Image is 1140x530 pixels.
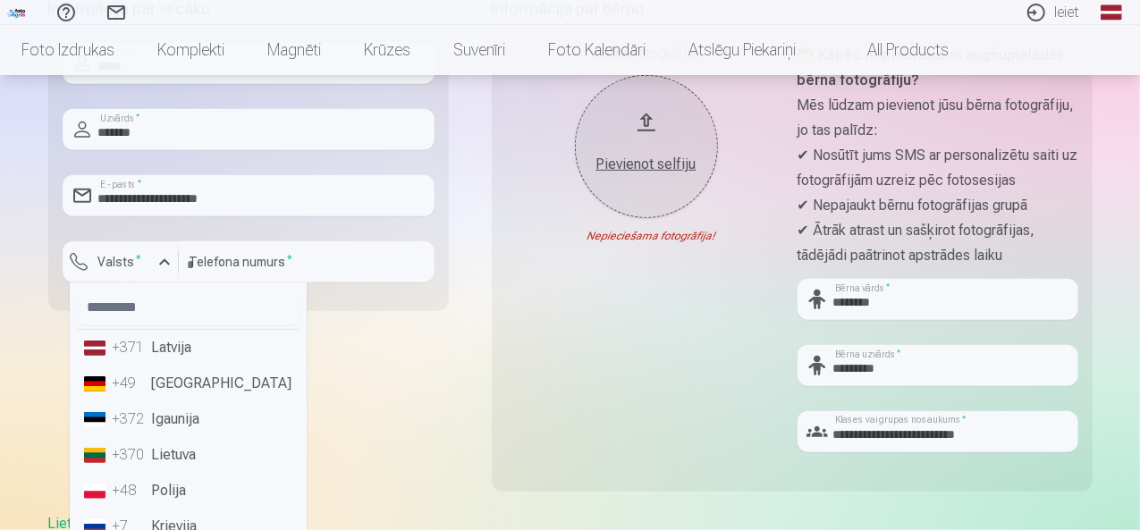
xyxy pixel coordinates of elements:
[593,154,700,175] div: Pievienot selfiju
[113,408,148,430] div: +372
[113,480,148,501] div: +48
[63,241,179,282] button: Valsts*
[667,25,817,75] a: Atslēgu piekariņi
[113,337,148,358] div: +371
[342,25,432,75] a: Krūzes
[798,93,1078,143] p: Mēs lūdzam pievienot jūsu bērna fotogrāfiju, jo tas palīdz:
[77,401,300,437] li: Igaunija
[136,25,246,75] a: Komplekti
[527,25,667,75] a: Foto kalendāri
[432,25,527,75] a: Suvenīri
[246,25,342,75] a: Magnēti
[77,366,300,401] li: [GEOGRAPHIC_DATA]
[7,7,27,18] img: /fa1
[77,330,300,366] li: Latvija
[798,218,1078,268] p: ✔ Ātrāk atrast un sašķirot fotogrāfijas, tādējādi paātrinot apstrādes laiku
[817,25,970,75] a: All products
[63,282,179,297] div: Lauks ir obligāts
[77,437,300,473] li: Lietuva
[77,473,300,509] li: Polija
[113,444,148,466] div: +370
[798,193,1078,218] p: ✔ Nepajaukt bērnu fotogrāfijas grupā
[575,75,718,218] button: Pievienot selfiju
[91,253,149,271] label: Valsts
[798,143,1078,193] p: ✔ Nosūtīt jums SMS ar personalizētu saiti uz fotogrāfijām uzreiz pēc fotosesijas
[506,229,787,243] div: Nepieciešama fotogrāfija!
[113,373,148,394] div: +49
